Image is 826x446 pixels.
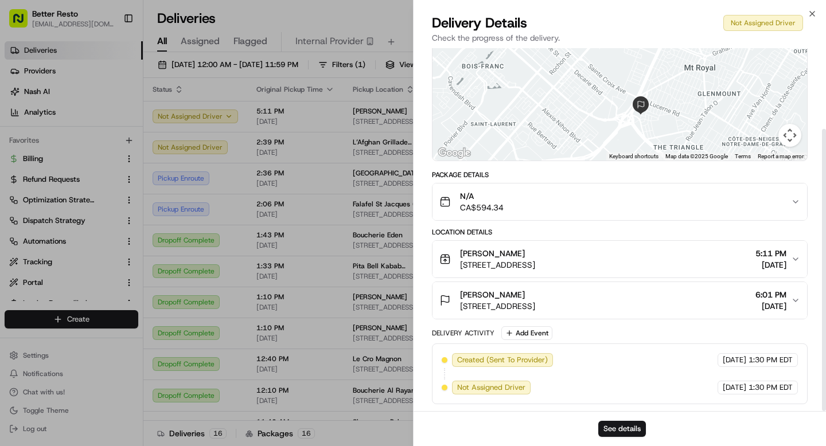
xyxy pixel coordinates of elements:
[433,183,807,220] button: N/ACA$594.34
[432,328,494,338] div: Delivery Activity
[30,74,189,86] input: Clear
[435,146,473,161] a: Open this area in Google Maps (opens a new window)
[778,124,801,147] button: Map camera controls
[114,284,139,293] span: Pylon
[108,256,184,268] span: API Documentation
[460,248,525,259] span: [PERSON_NAME]
[23,178,32,187] img: 1736555255976-a54dd68f-1ca7-489b-9aae-adbdc363a1c4
[460,289,525,300] span: [PERSON_NAME]
[433,282,807,319] button: [PERSON_NAME][STREET_ADDRESS]6:01 PM[DATE]
[609,152,659,161] button: Keyboard shortcuts
[755,300,786,312] span: [DATE]
[755,248,786,259] span: 5:11 PM
[195,113,209,127] button: Start new chat
[755,259,786,271] span: [DATE]
[735,153,751,159] a: Terms
[52,121,158,130] div: We're available if you need us!
[460,259,535,271] span: [STREET_ADDRESS]
[23,256,88,268] span: Knowledge Base
[723,355,746,365] span: [DATE]
[432,170,808,179] div: Package Details
[749,382,793,393] span: 1:30 PM EDT
[92,252,189,272] a: 💻API Documentation
[44,209,68,218] span: [DATE]
[11,11,34,34] img: Nash
[86,178,90,187] span: •
[435,146,473,161] img: Google
[665,153,728,159] span: Map data ©2025 Google
[11,257,21,267] div: 📗
[11,167,30,185] img: Regen Pajulas
[433,241,807,277] button: [PERSON_NAME][STREET_ADDRESS]5:11 PM[DATE]
[97,257,106,267] div: 💻
[749,355,793,365] span: 1:30 PM EDT
[7,252,92,272] a: 📗Knowledge Base
[598,421,646,437] button: See details
[457,355,548,365] span: Created (Sent To Provider)
[460,202,504,213] span: CA$594.34
[52,109,188,121] div: Start new chat
[38,209,42,218] span: •
[432,14,527,32] span: Delivery Details
[758,153,804,159] a: Report a map error
[178,147,209,161] button: See all
[11,149,73,158] div: Past conversations
[81,284,139,293] a: Powered byPylon
[432,228,808,237] div: Location Details
[11,46,209,64] p: Welcome 👋
[36,178,84,187] span: Regen Pajulas
[11,109,32,130] img: 1736555255976-a54dd68f-1ca7-489b-9aae-adbdc363a1c4
[501,326,552,340] button: Add Event
[432,32,808,44] p: Check the progress of the delivery.
[755,289,786,300] span: 6:01 PM
[92,178,116,187] span: [DATE]
[723,382,746,393] span: [DATE]
[460,300,535,312] span: [STREET_ADDRESS]
[457,382,525,393] span: Not Assigned Driver
[24,109,45,130] img: 8016278978528_b943e370aa5ada12b00a_72.png
[460,190,504,202] span: N/A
